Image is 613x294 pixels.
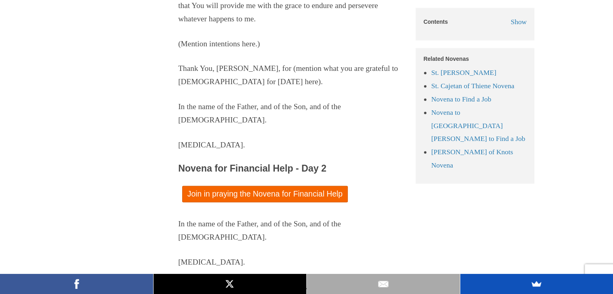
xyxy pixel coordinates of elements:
[178,100,404,127] p: In the name of the Father, and of the Son, and of the [DEMOGRAPHIC_DATA].
[431,95,491,103] a: Novena to Find a Job
[178,163,326,174] span: Novena for Financial Help - Day 2
[307,274,460,294] a: Email
[178,37,404,51] p: (Mention intentions here.)
[178,217,404,244] p: In the name of the Father, and of the Son, and of the [DEMOGRAPHIC_DATA].
[431,148,513,170] a: [PERSON_NAME] of Knots Novena
[530,278,542,290] img: SumoMe
[71,278,83,290] img: Facebook
[178,139,404,152] p: [MEDICAL_DATA].
[511,18,527,26] span: Show
[182,186,348,202] a: Join in praying the Novena for Financial Help
[224,278,236,290] img: X
[431,108,525,143] a: Novena to [GEOGRAPHIC_DATA][PERSON_NAME] to Find a Job
[424,19,448,25] h5: Contents
[377,278,389,290] img: Email
[178,256,404,269] p: [MEDICAL_DATA].
[178,62,404,89] p: Thank You, [PERSON_NAME], for (mention what you are grateful to [DEMOGRAPHIC_DATA] for [DATE] here).
[431,82,514,90] a: St. Cajetan of Thiene Novena
[424,56,527,62] h5: Related Novenas
[154,274,307,294] a: X
[431,68,497,77] a: St. [PERSON_NAME]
